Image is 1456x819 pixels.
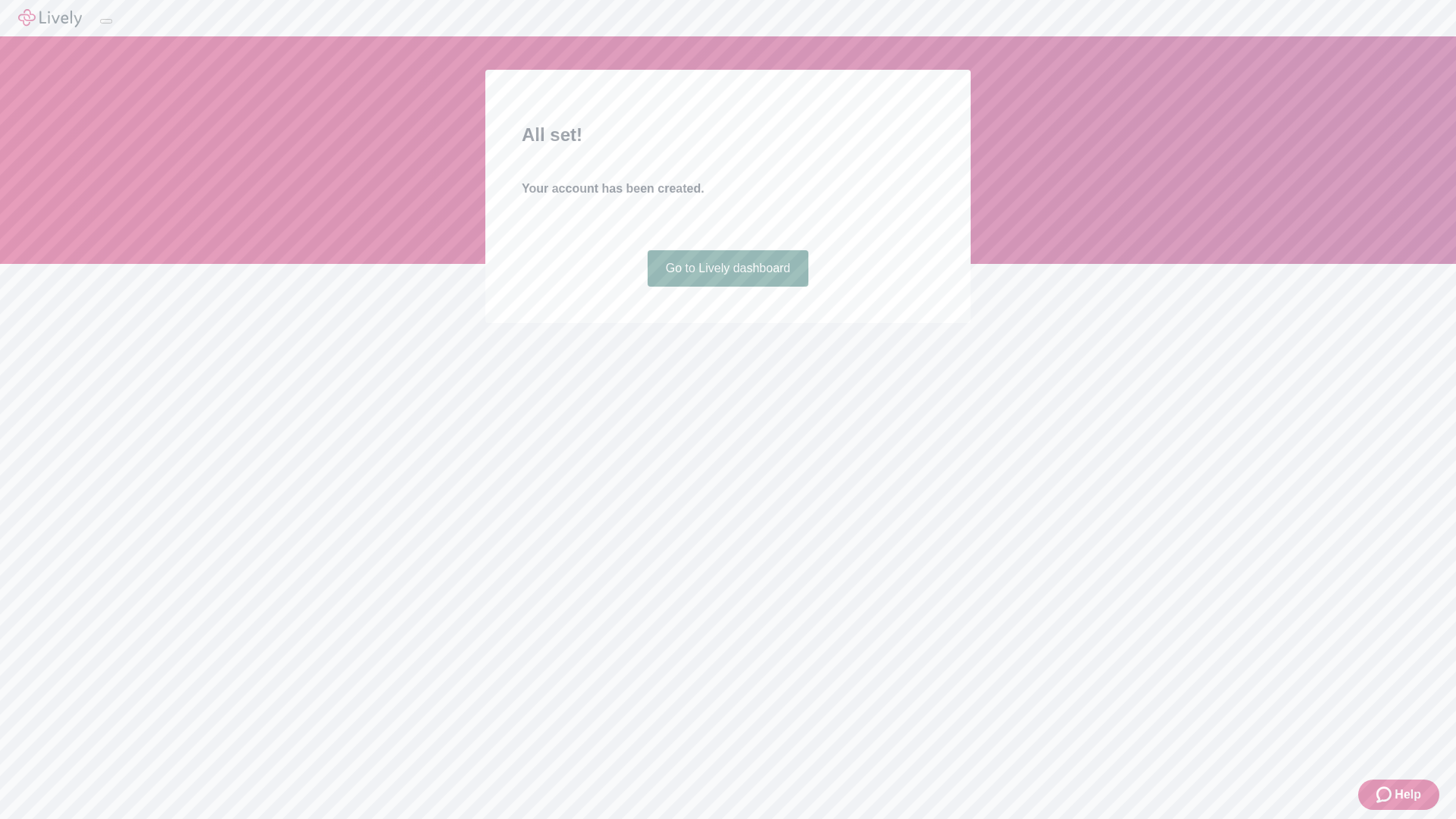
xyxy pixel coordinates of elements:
[1358,780,1439,810] button: Zendesk support iconHelp
[522,180,934,198] h4: Your account has been created.
[100,19,112,24] button: Log out
[18,9,82,27] img: Lively
[1376,786,1395,804] svg: Zendesk support icon
[648,250,809,287] a: Go to Lively dashboard
[522,121,934,149] h2: All set!
[1395,786,1421,804] span: Help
